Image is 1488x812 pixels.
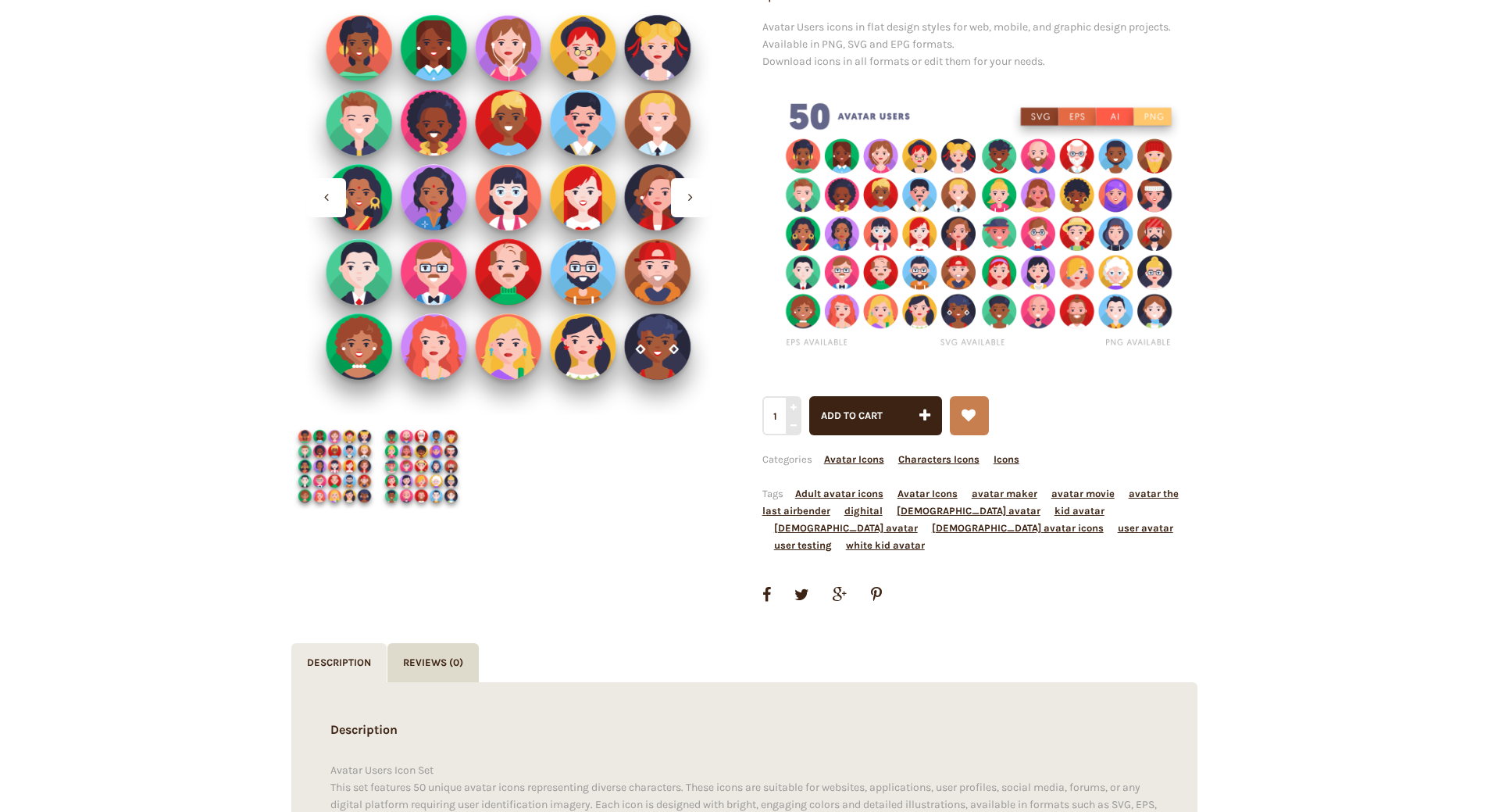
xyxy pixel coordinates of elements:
span: Categories [762,453,1019,465]
img: Avatar Users icons png/svg/eps [762,81,1197,371]
a: Avatar Icons [897,488,958,499]
a: Reviews (0) [387,643,479,682]
a: white kid avatar [846,539,925,551]
input: Qty [762,396,799,435]
a: Adult avatar icons [795,488,883,499]
a: user avatar [1118,522,1173,534]
a: [DEMOGRAPHIC_DATA] avatar [897,505,1040,517]
button: Add to cart [809,396,942,435]
a: dighital [844,505,883,517]
p: Avatar Users icons in flat design styles for web, mobile, and graphic design projects. Available ... [762,19,1197,70]
a: [DEMOGRAPHIC_DATA] avatar [774,522,918,534]
a: Icons [994,453,1019,465]
span: Add to cart [821,410,883,421]
span: Tags [762,488,1179,551]
a: Description [291,643,387,682]
a: user testing [774,539,832,551]
a: Characters Icons [898,453,980,465]
a: [DEMOGRAPHIC_DATA] avatar icons [932,522,1104,534]
img: AvatarUsers Icons Cover [378,423,465,510]
a: kid avatar [1054,505,1104,517]
a: avatar maker [972,488,1037,499]
img: Avatar Users Icons [291,423,378,510]
h2: Description [330,721,1158,739]
a: Avatar Icons [824,453,884,465]
a: avatar movie [1051,488,1115,499]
